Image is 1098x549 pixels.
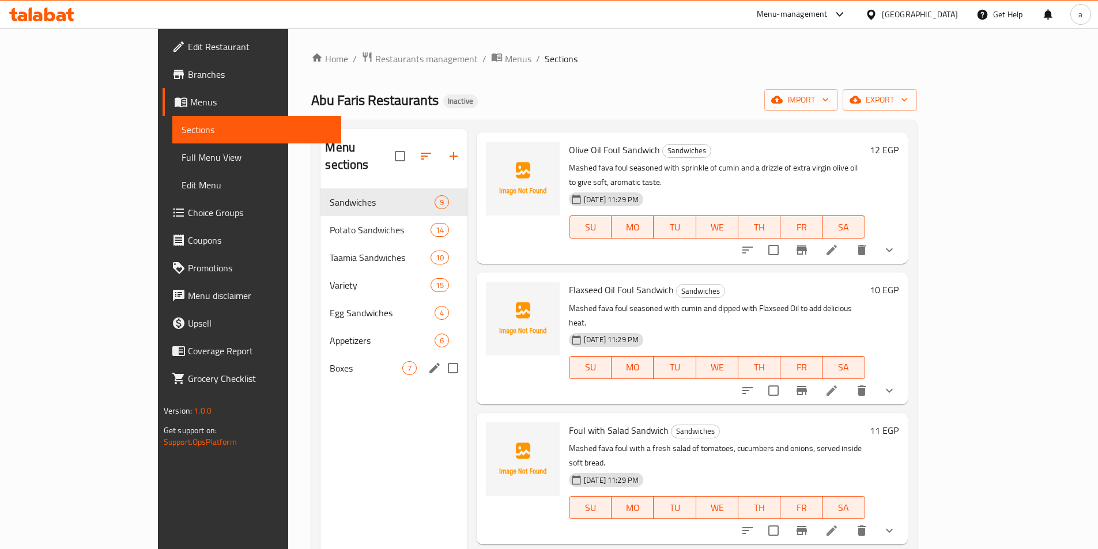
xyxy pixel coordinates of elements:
li: / [353,52,357,66]
span: Menus [190,95,332,109]
span: a [1078,8,1082,21]
span: export [852,93,908,107]
span: Restaurants management [375,52,478,66]
span: Olive Oil Foul Sandwich [569,141,660,158]
div: Menu-management [757,7,828,21]
button: Add section [440,142,467,170]
span: Edit Menu [182,178,332,192]
a: Menu disclaimer [163,282,341,309]
a: Coupons [163,226,341,254]
a: Menus [491,51,531,66]
a: Restaurants management [361,51,478,66]
button: SA [822,496,865,519]
svg: Show Choices [882,384,896,397]
div: Variety15 [320,271,467,299]
span: Sections [182,123,332,137]
span: MO [616,359,649,376]
div: [GEOGRAPHIC_DATA] [882,8,958,21]
button: SU [569,356,612,379]
div: Sandwiches [676,284,725,298]
h6: 10 EGP [870,282,899,298]
button: show more [876,236,903,264]
nav: Menu sections [320,184,467,387]
span: 9 [435,197,448,208]
a: Sections [172,116,341,143]
span: 1.0.0 [194,403,212,418]
span: Variety [330,278,430,292]
a: Choice Groups [163,199,341,226]
button: sort-choices [734,236,761,264]
span: Sections [545,52,578,66]
span: Menus [505,52,531,66]
button: TU [654,496,696,519]
button: TU [654,215,696,238]
span: Egg Sandwiches [330,306,434,320]
svg: Show Choices [882,524,896,537]
a: Upsell [163,309,341,337]
span: Full Menu View [182,150,332,164]
span: WE [701,359,734,376]
span: Menu disclaimer [188,289,332,302]
span: SA [827,359,860,376]
span: Sandwiches [663,144,711,157]
button: export [843,89,917,111]
span: SU [574,219,607,236]
button: TH [738,496,780,519]
a: Coverage Report [163,337,341,365]
span: MO [616,219,649,236]
span: import [773,93,829,107]
span: 4 [435,308,448,319]
p: Mashed fava foul seasoned with cumin and dipped with Flaxseed Oil to add delicious heat. [569,301,865,330]
span: 7 [403,363,416,374]
div: Boxes7edit [320,354,467,382]
div: items [431,251,449,264]
span: Flaxseed Oil Foul Sandwich [569,281,674,298]
span: Coverage Report [188,344,332,358]
span: Abu Faris Restaurants [311,87,439,113]
button: Branch-specific-item [788,377,816,404]
span: Taamia Sandwiches [330,251,430,264]
div: Appetizers6 [320,327,467,354]
span: Coupons [188,233,332,247]
div: items [435,334,449,347]
span: Boxes [330,361,402,375]
button: SA [822,356,865,379]
span: [DATE] 11:29 PM [579,334,643,345]
button: TH [738,215,780,238]
button: delete [848,517,876,544]
span: [DATE] 11:29 PM [579,194,643,205]
span: Appetizers [330,334,434,347]
a: Promotions [163,254,341,282]
li: / [482,52,486,66]
button: delete [848,236,876,264]
span: Branches [188,67,332,81]
span: TH [743,219,776,236]
button: SU [569,496,612,519]
span: WE [701,499,734,516]
a: Grocery Checklist [163,365,341,392]
button: WE [696,496,738,519]
button: FR [780,496,822,519]
span: Select to update [761,238,786,262]
div: Sandwiches [330,195,434,209]
span: TH [743,499,776,516]
span: TU [658,499,691,516]
div: Sandwiches [662,144,711,158]
a: Edit menu item [825,243,839,257]
button: MO [612,496,654,519]
span: MO [616,499,649,516]
span: TU [658,219,691,236]
img: Flaxseed Oil Foul Sandwich [486,282,560,355]
div: Egg Sandwiches4 [320,299,467,327]
button: Branch-specific-item [788,236,816,264]
a: Full Menu View [172,143,341,171]
span: 15 [431,280,448,291]
span: 10 [431,252,448,263]
div: items [402,361,417,375]
span: Edit Restaurant [188,40,332,54]
button: import [764,89,838,111]
button: SU [569,215,612,238]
